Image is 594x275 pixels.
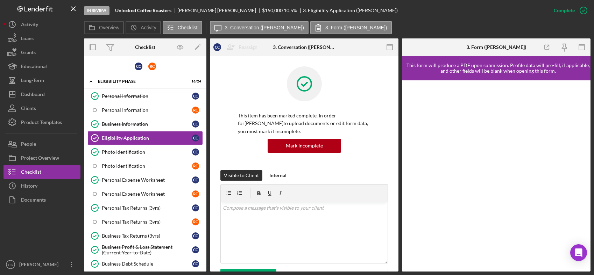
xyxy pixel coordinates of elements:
b: Unlocked Coffee Roasters [115,8,171,13]
button: Activity [126,21,161,34]
a: Business Profit & Loss Statement (Current Year-to-Date)CC [87,243,203,257]
div: This form will produce a PDF upon submission. Profile data will pre-fill, if applicable, and othe... [405,63,591,74]
div: Personal Expense Worksheet [102,191,192,197]
div: C C [213,43,221,51]
div: C C [192,260,199,267]
a: Photo IdentificationCC [87,145,203,159]
a: Personal Expense WorksheetRC [87,187,203,201]
div: Checklist [135,44,155,50]
div: Eligibility Application [102,135,192,141]
div: Personal Information [102,107,192,113]
div: History [21,179,37,195]
button: PS[PERSON_NAME] [3,258,80,272]
text: PS [8,263,13,267]
div: Business Debt Schedule [102,261,192,267]
div: 3. Form ([PERSON_NAME]) [466,44,526,50]
div: Personal Expense Worksheet [102,177,192,183]
div: Personal Tax Returns (3yrs) [102,205,192,211]
a: Business Debt ScheduleCC [87,257,203,271]
a: Personal InformationCC [87,89,203,103]
label: 3. Form ([PERSON_NAME]) [325,25,387,30]
div: [PERSON_NAME] [PERSON_NAME] [177,8,262,13]
a: Business Tax Returns (3yrs)CC [87,229,203,243]
a: Photo IdentificationRC [87,159,203,173]
div: Photo Identification [102,163,192,169]
button: Checklist [163,21,202,34]
div: R C [192,218,199,225]
a: Personal Tax Returns (3yrs)CC [87,201,203,215]
button: 3. Conversation ([PERSON_NAME]) [210,21,309,34]
button: Internal [266,170,290,181]
div: Business Profit & Loss Statement (Current Year-to-Date) [102,244,192,255]
a: Personal InformationRC [87,103,203,117]
a: Eligibility ApplicationCC [87,131,203,145]
div: C C [192,149,199,155]
div: C C [192,93,199,100]
div: Internal [269,170,287,181]
div: C C [192,204,199,211]
a: Documents [3,193,80,207]
div: Complete [554,3,575,17]
div: 16 / 24 [189,79,201,84]
div: R C [148,63,156,70]
div: 3. Conversation ([PERSON_NAME]) [273,44,336,50]
div: R C [192,190,199,197]
label: 3. Conversation ([PERSON_NAME]) [225,25,304,30]
div: C C [192,121,199,128]
button: Overview [84,21,124,34]
div: Personal Tax Returns (3yrs) [102,219,192,225]
a: Business InformationCC [87,117,203,131]
button: Visible to Client [220,170,262,181]
div: C C [192,246,199,253]
div: C C [135,63,142,70]
div: C C [192,135,199,142]
div: Personal Information [102,93,192,99]
p: This item has been marked complete. In order for [PERSON_NAME] to upload documents or edit form d... [238,112,370,135]
div: R C [192,107,199,114]
div: 10.5 % [284,8,297,13]
div: Checklist [21,165,41,181]
button: History [3,179,80,193]
button: Complete [547,3,591,17]
iframe: Lenderfit form [409,87,584,265]
button: Mark Incomplete [268,139,341,153]
button: CCReassign [210,40,264,54]
div: Business Tax Returns (3yrs) [102,233,192,239]
div: In Review [84,6,109,15]
button: Checklist [3,165,80,179]
div: Photo Identification [102,149,192,155]
label: Checklist [178,25,198,30]
div: Business Information [102,121,192,127]
div: Documents [21,193,46,209]
div: Reassign [239,40,257,54]
label: Overview [99,25,119,30]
